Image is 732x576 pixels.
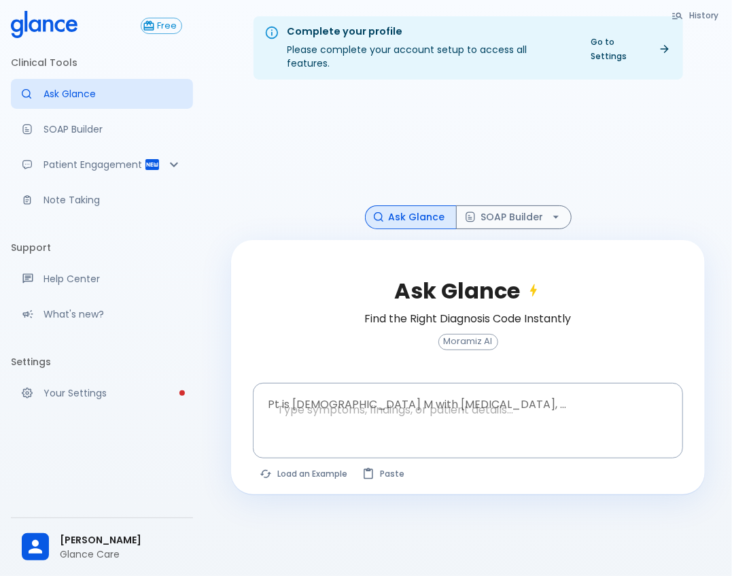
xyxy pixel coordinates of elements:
div: Complete your profile [287,24,572,39]
li: Clinical Tools [11,46,193,79]
p: Help Center [43,272,182,286]
h6: Find the Right Diagnosis Code Instantly [365,309,572,328]
div: Recent updates and feature releases [11,299,193,329]
span: Free [152,21,181,31]
button: SOAP Builder [456,205,572,229]
div: Patient Reports & Referrals [11,150,193,180]
p: Patient Engagement [43,158,144,171]
p: Note Taking [43,193,182,207]
button: Paste from clipboard [355,464,413,484]
a: Docugen: Compose a clinical documentation in seconds [11,114,193,144]
button: Load a random example [253,464,355,484]
a: Go to Settings [583,32,678,66]
p: SOAP Builder [43,122,182,136]
div: [PERSON_NAME]Glance Care [11,524,193,571]
li: Settings [11,345,193,378]
span: Moramiz AI [439,337,498,347]
a: Get help from our support team [11,264,193,294]
p: Your Settings [43,386,182,400]
span: [PERSON_NAME] [60,533,182,547]
p: What's new? [43,307,182,321]
p: Ask Glance [43,87,182,101]
p: Glance Care [60,547,182,561]
button: Ask Glance [365,205,457,229]
a: Click to view or change your subscription [141,18,193,34]
a: Moramiz: Find ICD10AM codes instantly [11,79,193,109]
div: Please complete your account setup to access all features. [287,20,572,75]
h2: Ask Glance [394,278,542,304]
a: Advanced note-taking [11,185,193,215]
li: Support [11,231,193,264]
button: Free [141,18,182,34]
a: Please complete account setup [11,378,193,408]
button: History [665,5,727,25]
